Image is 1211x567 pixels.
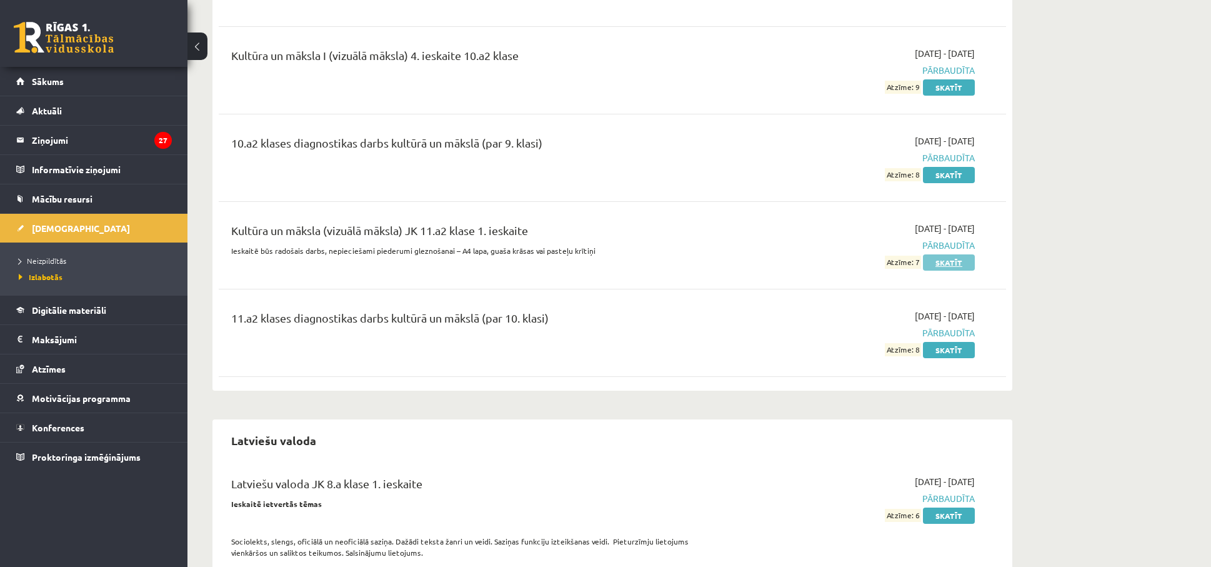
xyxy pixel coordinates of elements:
span: [DATE] - [DATE] [915,134,975,148]
span: Atzīme: 8 [885,343,921,356]
span: Atzīme: 9 [885,81,921,94]
a: Digitālie materiāli [16,296,172,324]
a: Izlabotās [19,271,175,283]
span: [DATE] - [DATE] [915,222,975,235]
div: 11.a2 klases diagnostikas darbs kultūrā un mākslā (par 10. klasi) [231,309,720,333]
span: Pārbaudīta [739,492,975,505]
span: Atzīmes [32,363,66,374]
span: Pārbaudīta [739,326,975,339]
a: Skatīt [923,508,975,524]
p: Ieskaitē būs radošais darbs, nepieciešami piederumi gleznošanai – A4 lapa, guaša krāsas vai paste... [231,245,720,256]
a: Informatīvie ziņojumi [16,155,172,184]
span: Atzīme: 8 [885,168,921,181]
a: Ziņojumi27 [16,126,172,154]
span: Aktuāli [32,105,62,116]
strong: Ieskaitē ietvertās tēmas [231,499,322,509]
span: [DATE] - [DATE] [915,475,975,488]
a: Mācību resursi [16,184,172,213]
span: Pārbaudīta [739,64,975,77]
div: Kultūra un māksla I (vizuālā māksla) 4. ieskaite 10.a2 klase [231,47,720,70]
a: Konferences [16,413,172,442]
a: Aktuāli [16,96,172,125]
span: Digitālie materiāli [32,304,106,316]
h2: Latviešu valoda [219,426,329,455]
a: Sākums [16,67,172,96]
span: Pārbaudīta [739,239,975,252]
div: 10.a2 klases diagnostikas darbs kultūrā un mākslā (par 9. klasi) [231,134,720,158]
div: Kultūra un māksla (vizuālā māksla) JK 11.a2 klase 1. ieskaite [231,222,720,245]
span: Motivācijas programma [32,393,131,404]
span: Mācību resursi [32,193,92,204]
a: Skatīt [923,254,975,271]
span: [DEMOGRAPHIC_DATA] [32,223,130,234]
div: Latviešu valoda JK 8.a klase 1. ieskaite [231,475,720,498]
a: Motivācijas programma [16,384,172,413]
a: Proktoringa izmēģinājums [16,443,172,471]
span: Neizpildītās [19,256,66,266]
a: Skatīt [923,79,975,96]
span: Proktoringa izmēģinājums [32,451,141,463]
p: Sociolekts, slengs, oficiālā un neoficiālā saziņa. Dažādi teksta žanri un veidi. Saziņas funkciju... [231,536,720,558]
legend: Informatīvie ziņojumi [32,155,172,184]
a: Rīgas 1. Tālmācības vidusskola [14,22,114,53]
span: Atzīme: 7 [885,256,921,269]
legend: Maksājumi [32,325,172,354]
span: Izlabotās [19,272,62,282]
legend: Ziņojumi [32,126,172,154]
a: Maksājumi [16,325,172,354]
a: Neizpildītās [19,255,175,266]
span: Sākums [32,76,64,87]
i: 27 [154,132,172,149]
span: Atzīme: 6 [885,509,921,522]
span: [DATE] - [DATE] [915,309,975,323]
span: Konferences [32,422,84,433]
span: Pārbaudīta [739,151,975,164]
a: Skatīt [923,167,975,183]
a: [DEMOGRAPHIC_DATA] [16,214,172,243]
span: [DATE] - [DATE] [915,47,975,60]
a: Atzīmes [16,354,172,383]
a: Skatīt [923,342,975,358]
